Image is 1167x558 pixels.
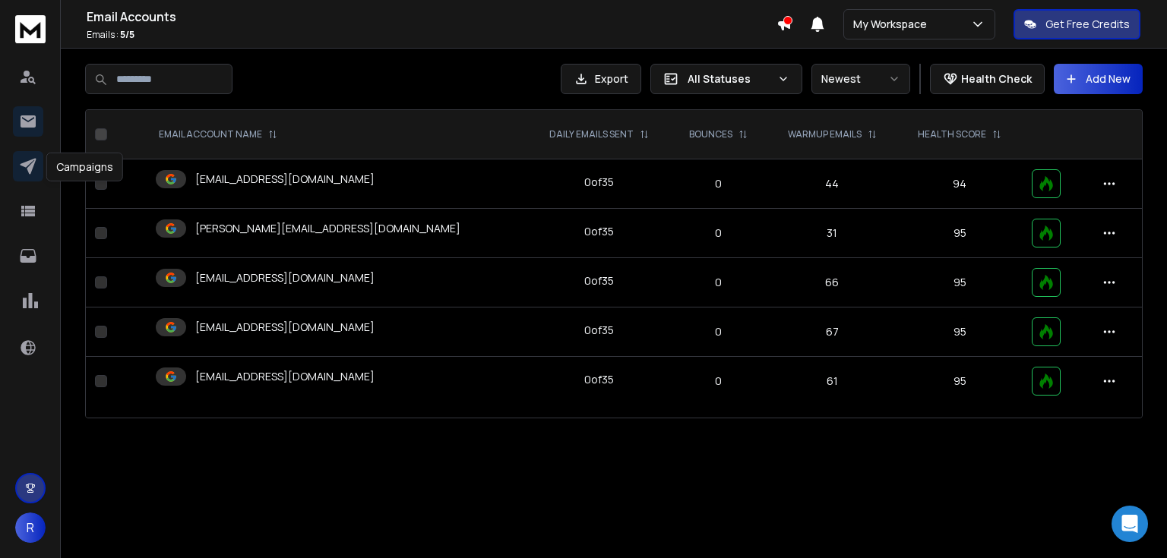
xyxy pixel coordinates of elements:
h1: Email Accounts [87,8,776,26]
img: logo [15,15,46,43]
div: 0 of 35 [584,323,614,338]
p: 0 [680,374,757,389]
p: Get Free Credits [1045,17,1130,32]
button: Add New [1054,64,1143,94]
button: Health Check [930,64,1045,94]
td: 44 [767,159,897,209]
p: Emails : [87,29,776,41]
div: 0 of 35 [584,224,614,239]
div: 0 of 35 [584,273,614,288]
button: R [15,512,46,543]
p: My Workspace [853,17,933,32]
td: 95 [897,357,1022,406]
p: WARMUP EMAILS [788,128,862,140]
p: Health Check [961,71,1032,87]
p: [EMAIL_ADDRESS][DOMAIN_NAME] [195,320,375,335]
button: Get Free Credits [1014,9,1140,39]
td: 94 [897,159,1022,209]
td: 95 [897,209,1022,258]
p: 0 [680,275,757,290]
p: [EMAIL_ADDRESS][DOMAIN_NAME] [195,270,375,285]
div: EMAIL ACCOUNT NAME [159,128,277,140]
p: DAILY EMAILS SENT [549,128,634,140]
span: 5 / 5 [120,28,134,41]
p: [PERSON_NAME][EMAIL_ADDRESS][DOMAIN_NAME] [195,221,460,236]
button: Newest [811,64,910,94]
td: 67 [767,307,897,357]
p: 0 [680,324,757,339]
button: Export [561,64,641,94]
div: 0 of 35 [584,175,614,190]
p: [EMAIL_ADDRESS][DOMAIN_NAME] [195,172,375,187]
p: All Statuses [688,71,771,87]
div: Campaigns [46,153,123,181]
td: 31 [767,209,897,258]
td: 95 [897,258,1022,307]
p: HEALTH SCORE [918,128,986,140]
p: BOUNCES [689,128,732,140]
td: 61 [767,357,897,406]
p: 0 [680,225,757,241]
p: [EMAIL_ADDRESS][DOMAIN_NAME] [195,369,375,384]
div: Open Intercom Messenger [1112,506,1148,542]
td: 95 [897,307,1022,357]
td: 66 [767,258,897,307]
div: 0 of 35 [584,372,614,387]
p: 0 [680,176,757,191]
